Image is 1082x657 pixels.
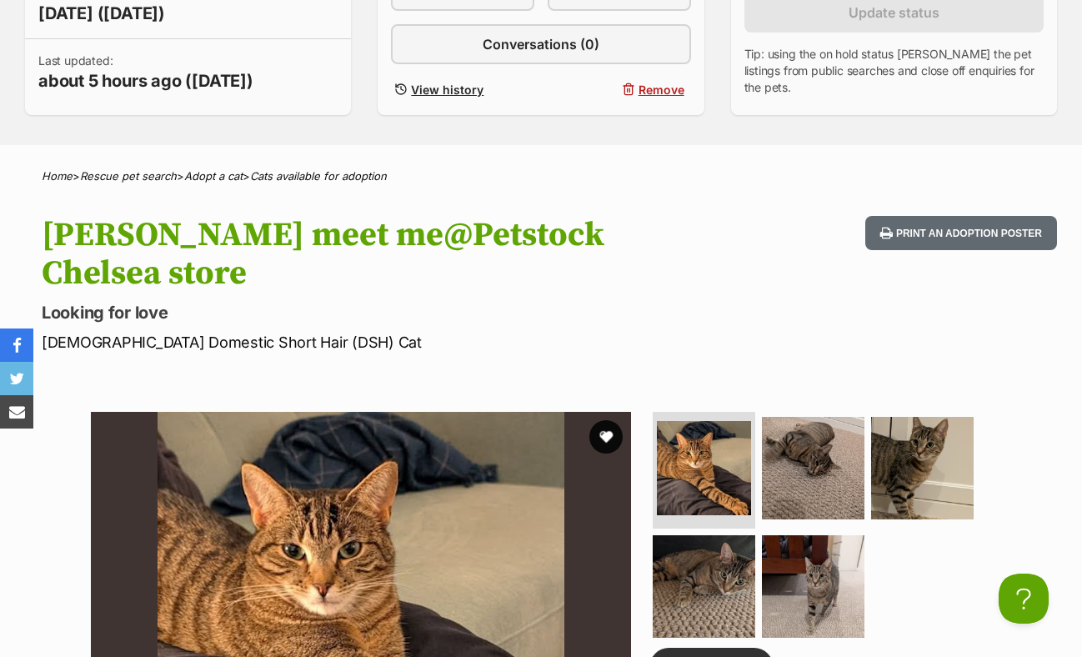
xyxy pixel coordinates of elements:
[849,3,939,23] span: Update status
[38,2,165,25] span: [DATE] ([DATE])
[548,78,691,102] button: Remove
[483,34,599,54] span: Conversations (0)
[762,417,864,519] img: Photo of Gracie Meet Me@Petstock Chelsea Store
[38,53,253,93] p: Last updated:
[42,169,73,183] a: Home
[411,81,483,98] span: View history
[42,331,661,354] p: [DEMOGRAPHIC_DATA] Domestic Short Hair (DSH) Cat
[999,574,1049,624] iframe: Help Scout Beacon - Open
[38,69,253,93] span: about 5 hours ago ([DATE])
[250,169,387,183] a: Cats available for adoption
[589,420,623,454] button: favourite
[42,301,661,324] p: Looking for love
[80,169,177,183] a: Rescue pet search
[657,421,751,515] img: Photo of Gracie Meet Me@Petstock Chelsea Store
[762,535,864,638] img: Photo of Gracie Meet Me@Petstock Chelsea Store
[391,24,690,64] a: Conversations (0)
[391,78,534,102] a: View history
[744,46,1044,96] p: Tip: using the on hold status [PERSON_NAME] the pet listings from public searches and close off e...
[865,216,1057,250] button: Print an adoption poster
[42,216,661,293] h1: [PERSON_NAME] meet me@Petstock Chelsea store
[653,535,755,638] img: Photo of Gracie Meet Me@Petstock Chelsea Store
[639,81,684,98] span: Remove
[871,417,974,519] img: Photo of Gracie Meet Me@Petstock Chelsea Store
[184,169,243,183] a: Adopt a cat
